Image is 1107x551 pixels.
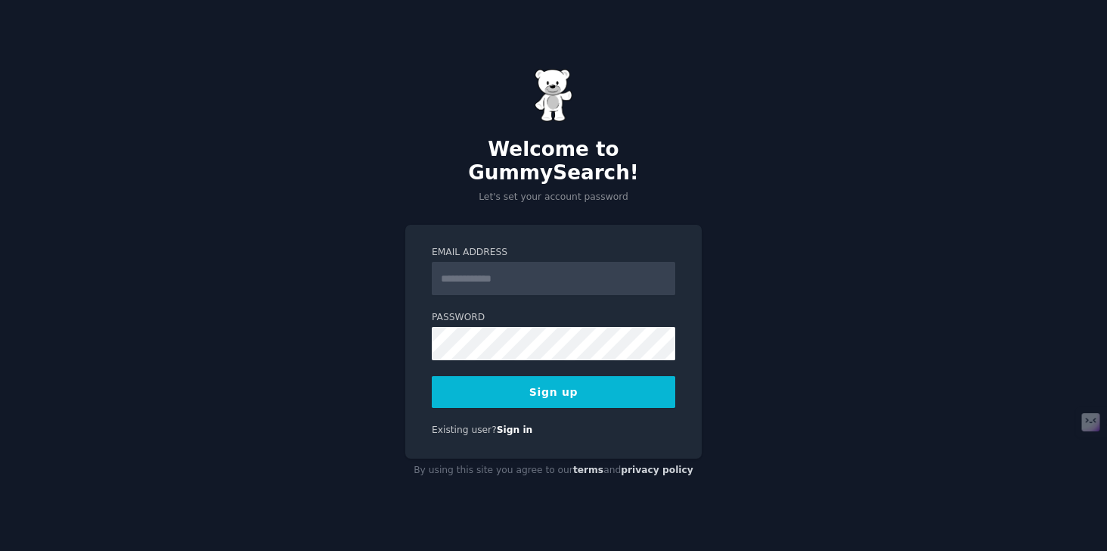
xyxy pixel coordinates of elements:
[535,69,572,122] img: Gummy Bear
[432,311,675,325] label: Password
[405,191,702,204] p: Let's set your account password
[432,376,675,408] button: Sign up
[621,465,693,475] a: privacy policy
[573,465,603,475] a: terms
[432,425,497,435] span: Existing user?
[432,246,675,260] label: Email Address
[405,138,702,185] h2: Welcome to GummySearch!
[497,425,533,435] a: Sign in
[405,459,702,483] div: By using this site you agree to our and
